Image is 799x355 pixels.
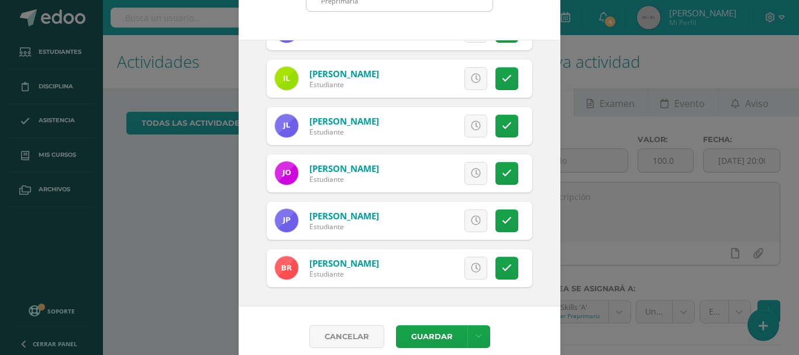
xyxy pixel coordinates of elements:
span: Excusa [409,257,441,279]
img: ad448988f39f23bf4a3a6600128dc7b6.png [275,67,298,90]
a: [PERSON_NAME] [309,257,379,269]
a: [PERSON_NAME] [309,163,379,174]
div: Estudiante [309,127,379,137]
a: [PERSON_NAME] [309,210,379,222]
a: [PERSON_NAME] [309,115,379,127]
div: Estudiante [309,80,379,89]
img: a0707231640c842323476d29ca4e11b8.png [275,209,298,232]
span: Excusa [409,163,441,184]
span: Excusa [409,68,441,89]
img: 0ae726b7b4dd6b04c33c36fb3c4b56c1.png [275,114,298,137]
a: [PERSON_NAME] [309,68,379,80]
button: Guardar [396,325,467,348]
div: Estudiante [309,269,379,279]
a: Cancelar [309,325,384,348]
div: Estudiante [309,222,379,232]
span: Excusa [409,210,441,232]
img: 916b9c2f752a050e2d8a82fe6244c80a.png [275,161,298,185]
div: Estudiante [309,174,379,184]
img: 9cc910bd696bbc91688a31f54701c193.png [275,256,298,280]
span: Excusa [409,115,441,137]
